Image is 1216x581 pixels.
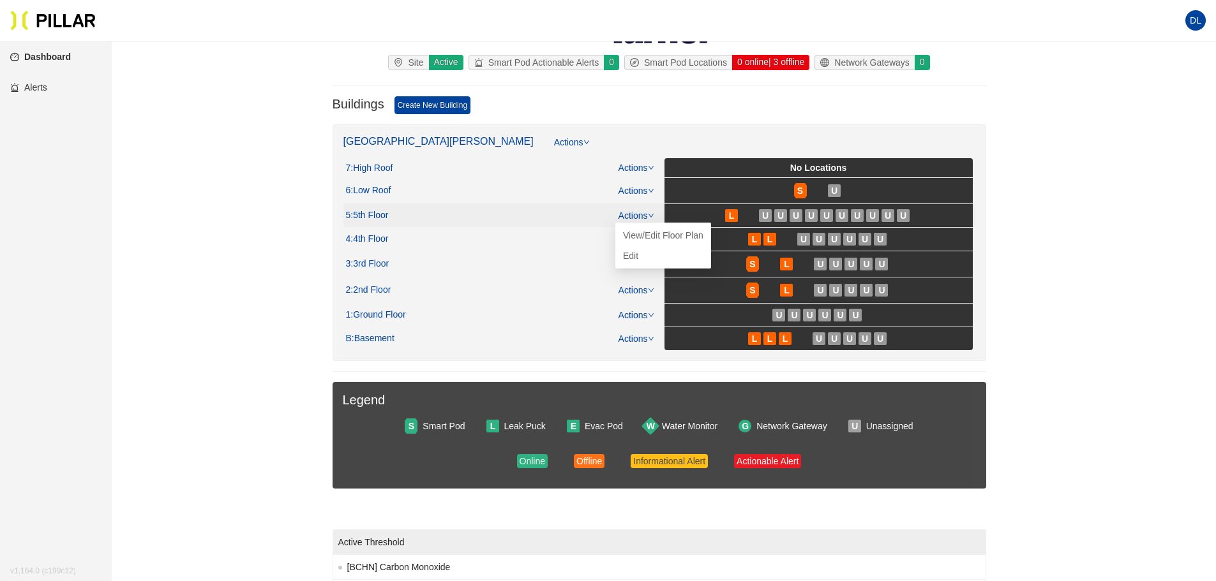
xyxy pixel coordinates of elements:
a: Actions [619,186,654,196]
span: U [878,283,885,297]
span: U [791,308,797,322]
span: U [777,209,784,223]
a: Actions [619,163,654,173]
span: U [877,332,883,346]
span: : Low Roof [350,185,391,196]
span: L [783,332,788,346]
span: U [863,283,869,297]
span: U [848,283,854,297]
a: alertAlerts [10,82,47,92]
span: U [832,257,839,271]
span: U [885,209,891,223]
span: down [648,165,654,171]
a: alertSmart Pod Actionable Alerts0 [466,55,622,70]
div: [BCHN] Carbon Monoxide [338,560,980,574]
div: No Locations [667,161,970,175]
span: L [729,209,735,223]
span: U [806,308,813,322]
div: Site [389,55,428,70]
span: L [752,332,758,346]
span: global [820,58,834,67]
a: Actions [619,285,654,295]
a: Actions [619,310,654,320]
span: U [762,209,769,223]
span: U [816,232,822,246]
span: U [839,209,845,223]
span: L [767,232,773,246]
div: 1 [346,309,406,321]
span: U [848,257,854,271]
span: down [583,139,590,145]
span: compass [630,58,644,67]
div: Online [520,454,545,468]
div: B [346,333,394,344]
div: 6 [346,185,391,196]
a: [GEOGRAPHIC_DATA][PERSON_NAME] [343,136,534,147]
span: DL [1190,10,1201,31]
div: Smart Pod [423,419,465,433]
a: Edit [623,249,638,263]
div: Leak Puck [504,419,546,433]
div: Water Monitor [662,419,717,433]
span: S [749,283,755,297]
span: down [648,287,654,293]
span: U [832,283,839,297]
span: L [784,257,790,271]
h3: Legend [343,392,976,408]
th: Active Threshold [333,530,986,555]
div: Unassigned [866,419,913,433]
span: : 2nd Floor [350,284,391,296]
div: Smart Pod Actionable Alerts [469,55,604,70]
div: Network Gateway [756,419,827,433]
span: E [571,419,576,433]
div: Offline [576,454,602,468]
div: 5 [346,210,389,221]
span: U [877,232,883,246]
span: U [800,232,807,246]
span: : Basement [352,333,394,344]
div: 0 [603,55,619,70]
span: U [817,257,823,271]
div: Smart Pod Locations [625,55,732,70]
span: U [878,257,885,271]
a: Actions [554,135,590,158]
a: Actions [619,210,654,221]
span: U [862,332,868,346]
span: U [852,308,859,322]
span: U [852,419,858,433]
div: Evac Pod [585,419,623,433]
span: L [784,283,790,297]
span: S [749,257,755,271]
h3: Buildings [333,96,384,114]
div: Active [428,55,463,70]
div: Informational Alert [633,454,705,468]
img: Pillar Technologies [10,10,96,31]
span: down [648,312,654,318]
span: U [823,209,830,223]
span: U [846,232,853,246]
a: dashboardDashboard [10,52,71,62]
span: S [797,184,803,198]
span: environment [394,58,408,67]
span: U [822,308,828,322]
span: U [817,283,823,297]
div: 0 [914,55,930,70]
a: Create New Building [394,96,470,114]
span: down [648,335,654,342]
span: L [752,232,758,246]
span: U [816,332,822,346]
div: Actionable Alert [737,454,799,468]
span: U [808,209,814,223]
div: 3 [346,258,389,270]
span: : 4th Floor [350,233,388,245]
span: U [846,332,853,346]
span: U [854,209,860,223]
span: L [767,332,773,346]
span: U [862,232,868,246]
a: Actions [619,334,654,344]
span: U [831,232,837,246]
div: 7 [346,163,393,174]
span: U [831,184,837,198]
a: View/Edit Floor Plan [623,228,703,242]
